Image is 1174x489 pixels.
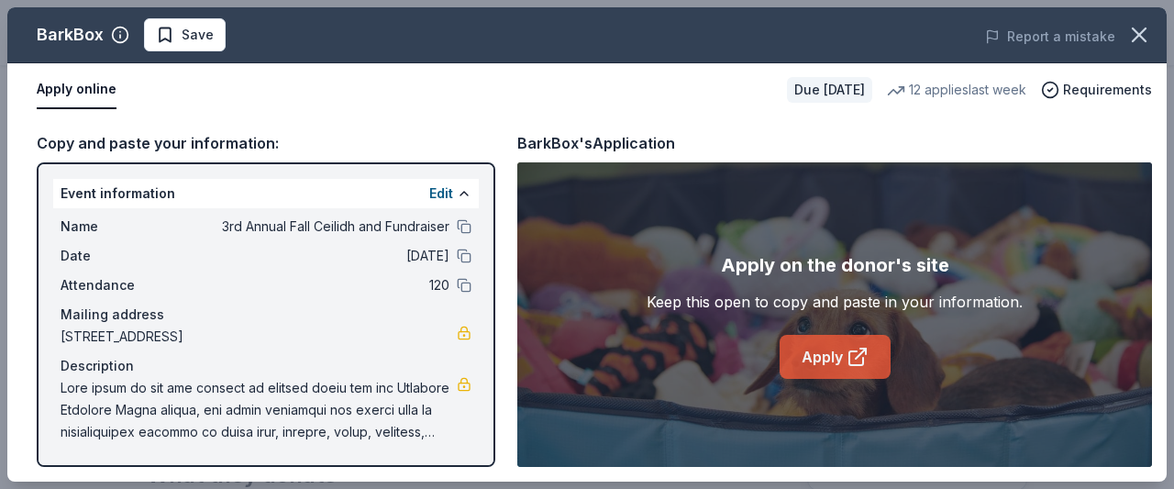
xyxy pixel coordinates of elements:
button: Save [144,18,226,51]
span: Lore ipsum do sit ame consect ad elitsed doeiu tem inc Utlabore Etdolore Magna aliqua, eni admin ... [61,377,457,443]
div: Mailing address [61,304,471,326]
span: Save [182,24,214,46]
div: Apply on the donor's site [721,250,949,280]
div: Description [61,355,471,377]
div: Keep this open to copy and paste in your information. [647,291,1023,313]
span: 120 [183,274,449,296]
span: Name [61,216,183,238]
button: Requirements [1041,79,1152,101]
span: [DATE] [183,245,449,267]
span: Date [61,245,183,267]
span: Requirements [1063,79,1152,101]
div: Event information [53,179,479,208]
span: 3rd Annual Fall Ceilidh and Fundraiser [183,216,449,238]
button: Apply online [37,71,116,109]
span: [STREET_ADDRESS] [61,326,457,348]
a: Apply [780,335,891,379]
div: BarkBox [37,20,104,50]
div: Due [DATE] [787,77,872,103]
button: Edit [429,183,453,205]
span: Attendance [61,274,183,296]
div: BarkBox's Application [517,131,675,155]
div: Copy and paste your information: [37,131,495,155]
button: Report a mistake [985,26,1115,48]
div: 12 applies last week [887,79,1026,101]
